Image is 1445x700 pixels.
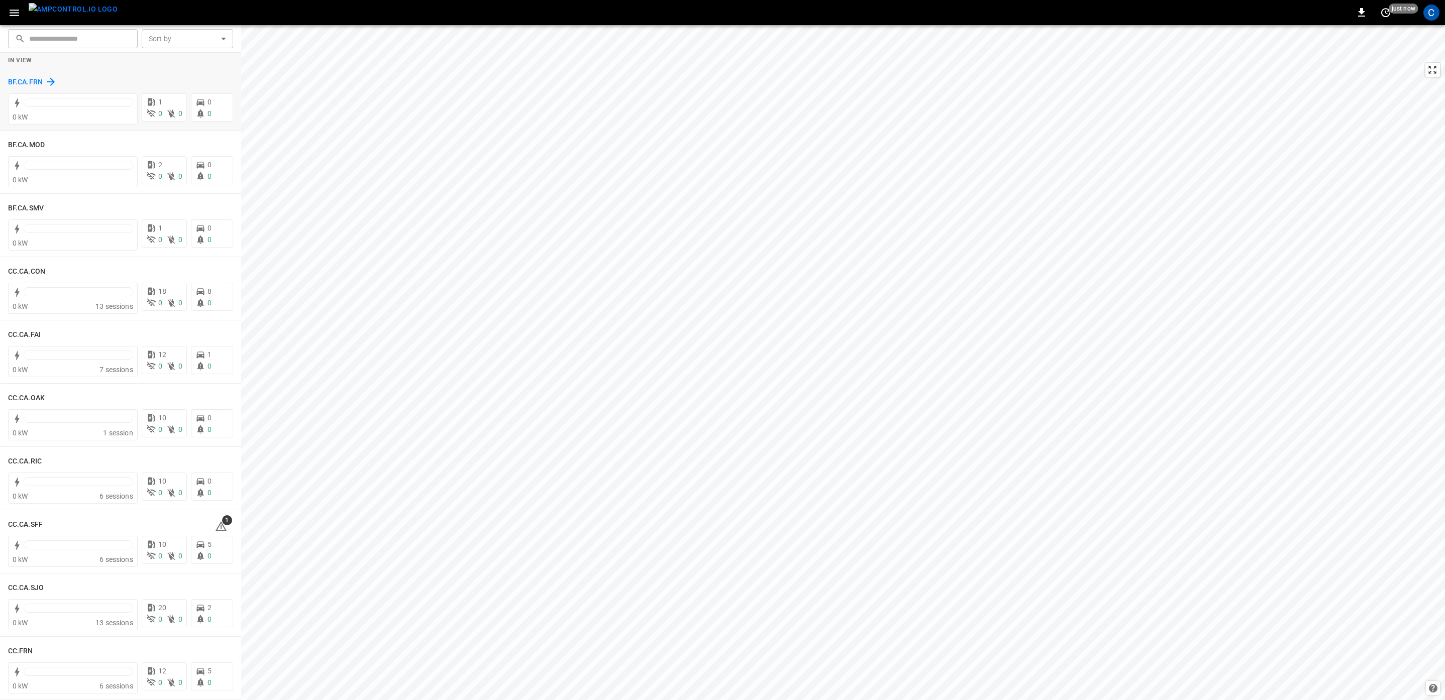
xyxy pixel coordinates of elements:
span: 0 [158,489,162,497]
span: 2 [208,604,212,612]
img: ampcontrol.io logo [29,3,118,16]
span: 10 [158,414,166,422]
span: 0 [178,362,182,370]
span: 0 [208,615,212,623]
span: 0 kW [13,176,28,184]
span: 0 [208,678,212,686]
span: 0 [158,109,162,118]
span: 0 [178,299,182,307]
span: 0 kW [13,366,28,374]
span: just now [1389,4,1418,14]
span: 1 [158,98,162,106]
span: 20 [158,604,166,612]
span: 0 [178,678,182,686]
h6: CC.CA.FAI [8,329,41,340]
span: 12 [158,667,166,675]
button: set refresh interval [1378,5,1394,21]
h6: BF.CA.FRN [8,77,43,88]
span: 0 [178,615,182,623]
span: 18 [158,287,166,295]
span: 0 kW [13,555,28,563]
span: 0 [208,552,212,560]
h6: CC.CA.OAK [8,393,45,404]
span: 1 [208,351,212,359]
span: 1 [222,515,232,525]
canvas: Map [241,25,1445,700]
h6: CC.CA.SFF [8,519,43,530]
span: 0 [178,489,182,497]
span: 0 [178,552,182,560]
span: 0 [158,299,162,307]
span: 0 [208,477,212,485]
h6: CC.CA.CON [8,266,45,277]
span: 6 sessions [99,555,133,563]
span: 0 [208,161,212,169]
span: 0 [158,425,162,433]
span: 0 [158,236,162,244]
span: 0 [178,109,182,118]
span: 0 kW [13,619,28,627]
span: 0 [208,224,212,232]
span: 0 [178,236,182,244]
span: 0 [158,678,162,686]
span: 0 kW [13,492,28,500]
span: 0 kW [13,239,28,247]
span: 1 session [103,429,133,437]
h6: CC.CA.RIC [8,456,42,467]
h6: CC.CA.SJO [8,582,44,594]
span: 0 [208,489,212,497]
span: 0 [208,172,212,180]
span: 13 sessions [95,619,133,627]
span: 0 kW [13,682,28,690]
span: 2 [158,161,162,169]
span: 0 [178,425,182,433]
span: 0 kW [13,429,28,437]
span: 0 [158,615,162,623]
span: 13 sessions [95,302,133,310]
span: 0 [208,414,212,422]
span: 0 [158,172,162,180]
div: profile-icon [1423,5,1439,21]
span: 0 [158,362,162,370]
span: 0 [178,172,182,180]
strong: In View [8,57,32,64]
span: 0 [208,98,212,106]
span: 5 [208,667,212,675]
span: 0 [208,299,212,307]
span: 10 [158,477,166,485]
span: 0 [208,425,212,433]
span: 6 sessions [99,682,133,690]
span: 0 kW [13,302,28,310]
span: 0 [208,109,212,118]
span: 0 [158,552,162,560]
h6: CC.FRN [8,646,33,657]
span: 10 [158,540,166,548]
h6: BF.CA.MOD [8,140,45,151]
span: 6 sessions [99,492,133,500]
span: 7 sessions [99,366,133,374]
span: 0 [208,362,212,370]
h6: BF.CA.SMV [8,203,44,214]
span: 12 [158,351,166,359]
span: 8 [208,287,212,295]
span: 5 [208,540,212,548]
span: 1 [158,224,162,232]
span: 0 [208,236,212,244]
span: 0 kW [13,113,28,121]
